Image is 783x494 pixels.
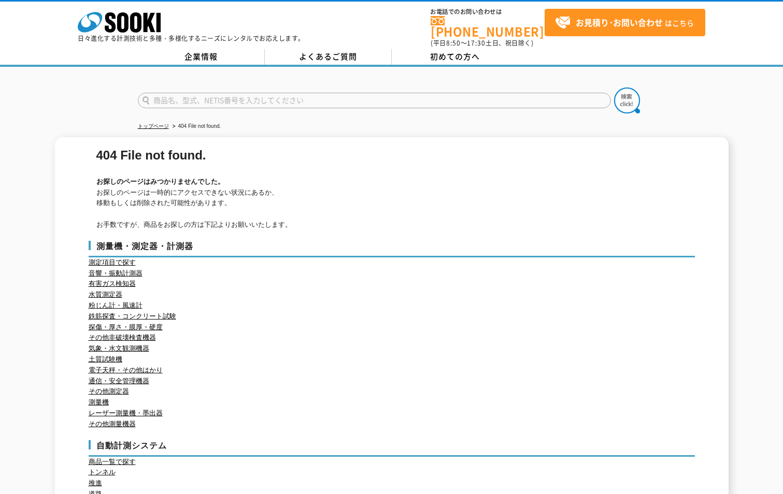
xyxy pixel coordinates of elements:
a: 音響・振動計測器 [89,269,143,277]
h2: お探しのページはみつかりませんでした。 [96,177,690,187]
span: (平日 ～ 土日、祝日除く) [431,38,533,48]
a: その他測定器 [89,387,129,395]
a: 気象・水文観測機器 [89,344,149,352]
h1: 404 File not found. [96,150,690,161]
span: 8:50 [446,38,461,48]
a: 通信・安全管理機器 [89,377,149,385]
a: トンネル [89,468,116,476]
a: 測定項目で探す [89,258,136,266]
a: お見積り･お問い合わせはこちら [545,9,705,36]
a: 推進 [89,479,102,487]
a: 水質測定器 [89,290,122,298]
li: 404 File not found. [170,121,221,132]
p: お探しのページは一時的にアクセスできない状況にあるか、 移動もしくは削除された可能性があります。 お手数ですが、商品をお探しの方は下記よりお願いいたします。 [96,187,690,230]
a: その他非破壊検査機器 [89,333,156,341]
h3: 測量機・測定器・計測器 [89,241,695,257]
a: 粉じん計・風速計 [89,301,143,309]
a: [PHONE_NUMBER] [431,16,545,37]
input: 商品名、型式、NETIS番号を入力してください [138,93,611,108]
span: 初めての方へ [430,51,480,62]
a: 企業情報 [138,49,265,65]
a: 商品一覧で探す [89,458,136,466]
h3: 自動計測システム [89,440,695,457]
a: 初めての方へ [392,49,519,65]
img: btn_search.png [614,88,640,113]
a: 有害ガス検知器 [89,280,136,287]
span: 17:30 [467,38,486,48]
a: レーザー測量機・墨出器 [89,409,163,417]
span: お電話でのお問い合わせは [431,9,545,15]
p: 日々進化する計測技術と多種・多様化するニーズにレンタルでお応えします。 [78,35,305,41]
a: よくあるご質問 [265,49,392,65]
a: 電子天秤・その他はかり [89,366,163,374]
a: 探傷・厚さ・膜厚・硬度 [89,323,163,331]
span: はこちら [555,15,694,31]
a: トップページ [138,123,169,129]
a: 測量機 [89,398,109,406]
a: その他測量機器 [89,420,136,428]
strong: お見積り･お問い合わせ [576,16,663,28]
a: 土質試験機 [89,355,122,363]
a: 鉄筋探査・コンクリート試験 [89,312,176,320]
